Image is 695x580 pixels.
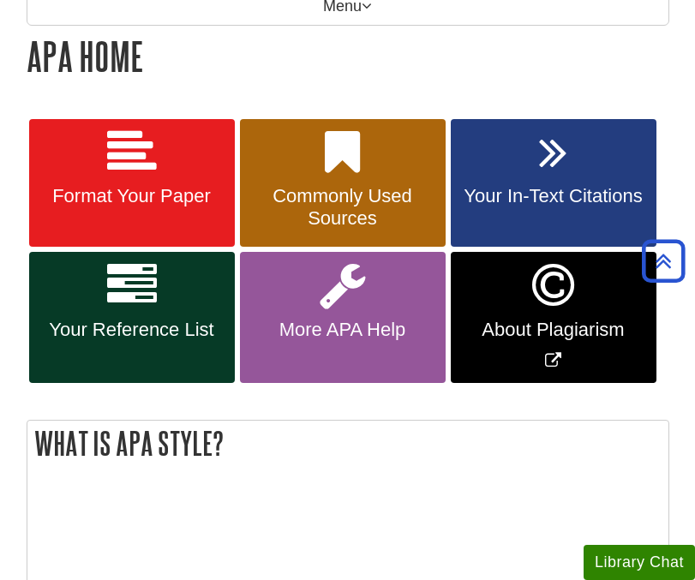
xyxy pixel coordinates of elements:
[240,252,446,383] a: More APA Help
[240,119,446,248] a: Commonly Used Sources
[42,319,222,341] span: Your Reference List
[636,249,691,272] a: Back to Top
[29,252,235,383] a: Your Reference List
[253,185,433,230] span: Commonly Used Sources
[29,119,235,248] a: Format Your Paper
[451,119,656,248] a: Your In-Text Citations
[27,421,668,466] h2: What is APA Style?
[42,185,222,207] span: Format Your Paper
[464,319,644,341] span: About Plagiarism
[584,545,695,580] button: Library Chat
[253,319,433,341] span: More APA Help
[27,34,669,78] h1: APA Home
[451,252,656,383] a: Link opens in new window
[464,185,644,207] span: Your In-Text Citations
